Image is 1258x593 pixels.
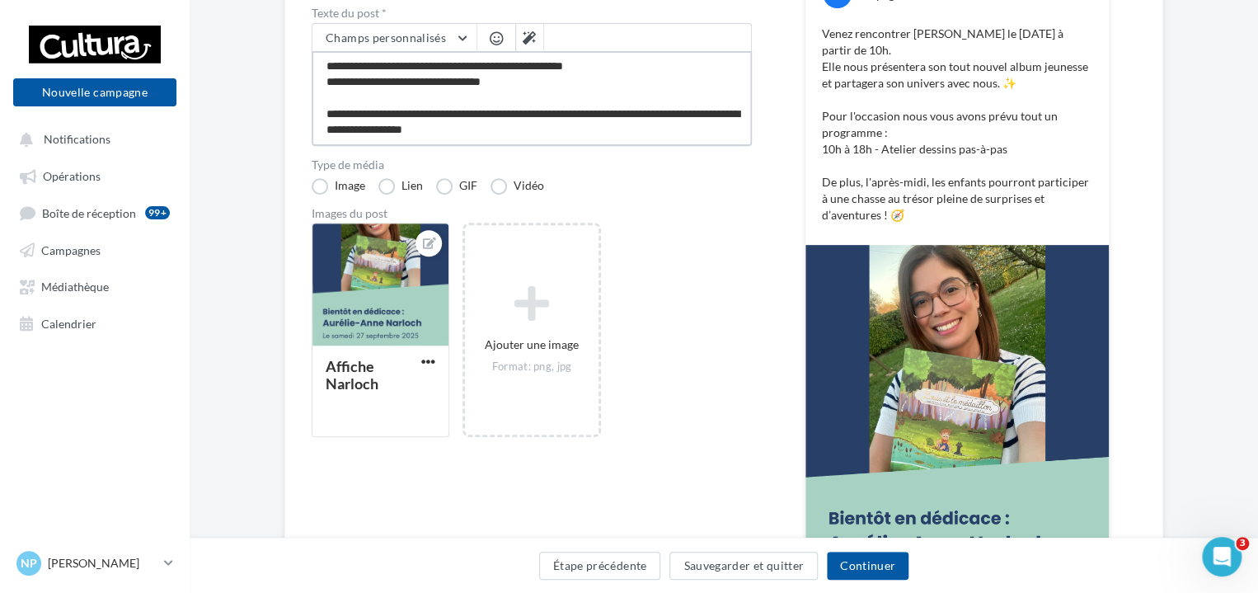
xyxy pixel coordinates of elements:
[539,552,661,580] button: Étape précédente
[44,132,110,146] span: Notifications
[312,7,752,19] label: Texte du post *
[312,208,752,219] div: Images du post
[10,124,173,153] button: Notifications
[1202,537,1242,577] iframe: Intercom live chat
[41,280,109,294] span: Médiathèque
[436,178,477,195] label: GIF
[48,555,157,572] p: [PERSON_NAME]
[43,169,101,183] span: Opérations
[10,234,180,264] a: Campagnes
[326,357,378,393] div: Affiche Narloch
[41,242,101,256] span: Campagnes
[10,160,180,190] a: Opérations
[10,308,180,337] a: Calendrier
[42,205,136,219] span: Boîte de réception
[13,548,176,579] a: NP [PERSON_NAME]
[378,178,423,195] label: Lien
[822,26,1092,224] p: Venez rencontrer [PERSON_NAME] le [DATE] à partir de 10h. Elle nous présentera son tout nouvel al...
[21,555,37,572] span: NP
[145,206,170,219] div: 99+
[41,316,96,330] span: Calendrier
[1236,537,1249,550] span: 3
[827,552,908,580] button: Continuer
[13,78,176,106] button: Nouvelle campagne
[312,159,752,171] label: Type de média
[312,178,365,195] label: Image
[312,24,476,52] button: Champs personnalisés
[326,31,446,45] span: Champs personnalisés
[10,271,180,300] a: Médiathèque
[491,178,544,195] label: Vidéo
[669,552,818,580] button: Sauvegarder et quitter
[10,197,180,228] a: Boîte de réception99+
